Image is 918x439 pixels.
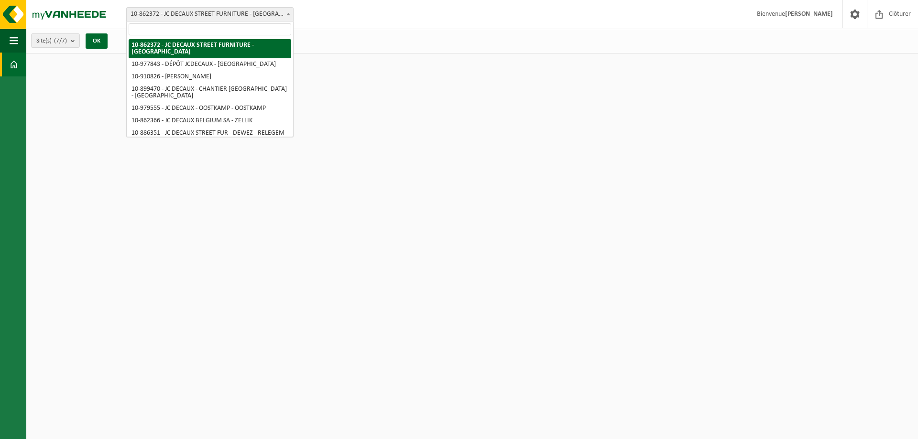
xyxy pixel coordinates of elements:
li: 10-910826 - [PERSON_NAME] [129,71,291,83]
span: 10-862372 - JC DECAUX STREET FURNITURE - BRUXELLES [126,7,294,21]
li: 10-979555 - JC DECAUX - OOSTKAMP - OOSTKAMP [129,102,291,115]
li: 10-977843 - DÉPÔT JCDECAUX - [GEOGRAPHIC_DATA] [129,58,291,71]
button: OK [86,33,108,49]
strong: [PERSON_NAME] [785,11,833,18]
count: (7/7) [54,38,67,44]
li: 10-886351 - JC DECAUX STREET FUR - DEWEZ - RELEGEM [129,127,291,139]
span: Site(s) [36,34,67,48]
span: 10-862372 - JC DECAUX STREET FURNITURE - BRUXELLES [127,8,293,21]
button: Site(s)(7/7) [31,33,80,48]
li: 10-899470 - JC DECAUX - CHANTIER [GEOGRAPHIC_DATA] - [GEOGRAPHIC_DATA] [129,83,291,102]
li: 10-862366 - JC DECAUX BELGIUM SA - ZELLIK [129,115,291,127]
li: 10-862372 - JC DECAUX STREET FURNITURE - [GEOGRAPHIC_DATA] [129,39,291,58]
